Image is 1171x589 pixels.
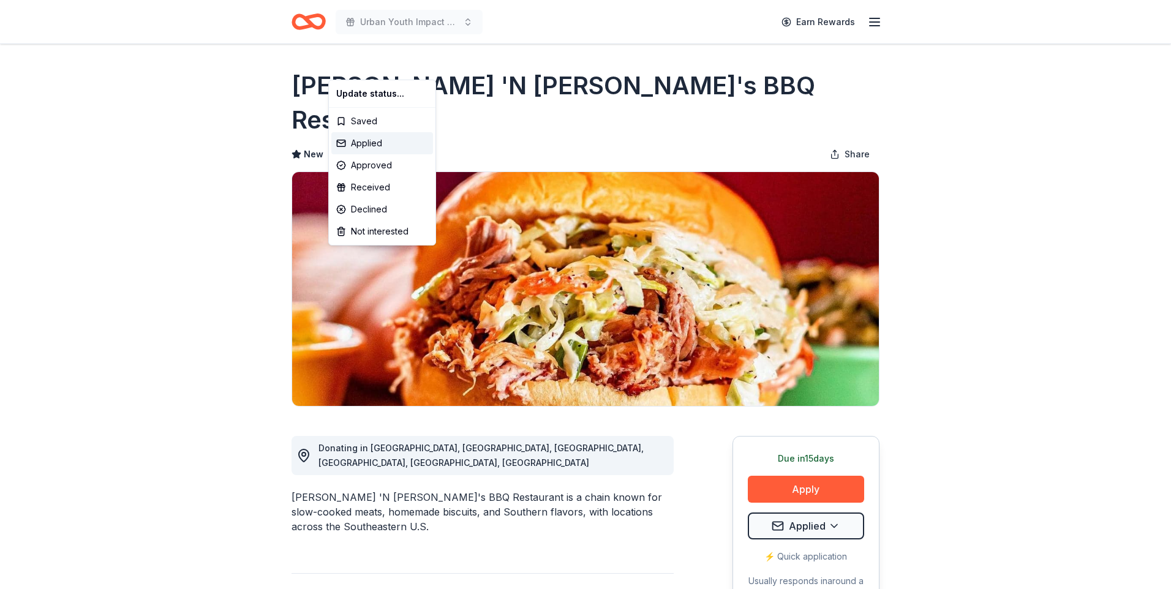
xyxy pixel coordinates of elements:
div: Update status... [331,83,433,105]
div: Declined [331,198,433,220]
div: Received [331,176,433,198]
div: Approved [331,154,433,176]
div: Applied [331,132,433,154]
div: Not interested [331,220,433,242]
div: Saved [331,110,433,132]
span: Urban Youth Impact 5K Fall Stampede Presented by [DEMOGRAPHIC_DATA]-fil-A [360,15,458,29]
